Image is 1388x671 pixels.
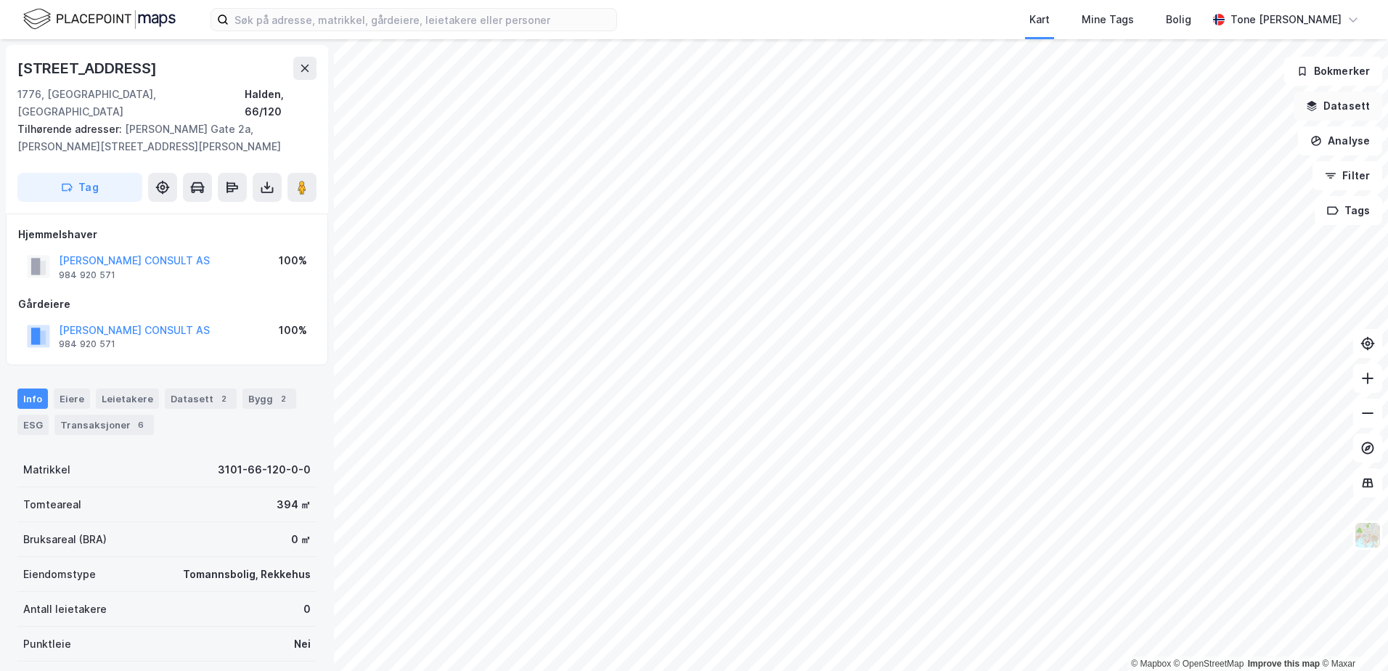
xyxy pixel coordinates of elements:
span: Tilhørende adresser: [17,123,125,135]
button: Tag [17,173,142,202]
button: Bokmerker [1284,57,1382,86]
img: logo.f888ab2527a4732fd821a326f86c7f29.svg [23,7,176,32]
div: Bolig [1166,11,1191,28]
img: Z [1354,521,1381,549]
a: Mapbox [1131,659,1171,669]
div: Halden, 66/120 [245,86,317,121]
div: Leietakere [96,389,159,409]
div: 2 [216,391,231,406]
div: 2 [276,391,290,406]
button: Filter [1313,161,1382,190]
div: Info [17,389,48,409]
div: Bruksareal (BRA) [23,531,107,548]
div: Tomannsbolig, Rekkehus [183,566,311,583]
div: Bygg [242,389,296,409]
div: Tone [PERSON_NAME] [1230,11,1342,28]
div: [STREET_ADDRESS] [17,57,160,80]
button: Analyse [1298,126,1382,155]
div: 100% [279,322,307,339]
div: Gårdeiere [18,296,316,313]
div: Datasett [165,389,237,409]
div: [PERSON_NAME] Gate 2a, [PERSON_NAME][STREET_ADDRESS][PERSON_NAME] [17,121,305,155]
div: 1776, [GEOGRAPHIC_DATA], [GEOGRAPHIC_DATA] [17,86,245,121]
div: Hjemmelshaver [18,226,316,243]
div: Eiere [54,389,90,409]
div: 984 920 571 [59,338,115,350]
iframe: Chat Widget [1315,601,1388,671]
a: OpenStreetMap [1174,659,1244,669]
div: 0 [303,601,311,618]
div: Nei [294,635,311,653]
div: 100% [279,252,307,269]
button: Tags [1315,196,1382,225]
input: Søk på adresse, matrikkel, gårdeiere, leietakere eller personer [229,9,616,30]
div: 3101-66-120-0-0 [218,461,311,479]
div: Matrikkel [23,461,70,479]
div: 0 ㎡ [291,531,311,548]
div: Tomteareal [23,496,81,513]
div: Antall leietakere [23,601,107,618]
div: Mine Tags [1082,11,1134,28]
div: Eiendomstype [23,566,96,583]
a: Improve this map [1248,659,1320,669]
div: 984 920 571 [59,269,115,281]
div: Punktleie [23,635,71,653]
button: Datasett [1294,91,1382,121]
div: ESG [17,415,49,435]
div: 6 [134,418,148,432]
div: Transaksjoner [54,415,154,435]
div: 394 ㎡ [277,496,311,513]
div: Kart [1029,11,1050,28]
